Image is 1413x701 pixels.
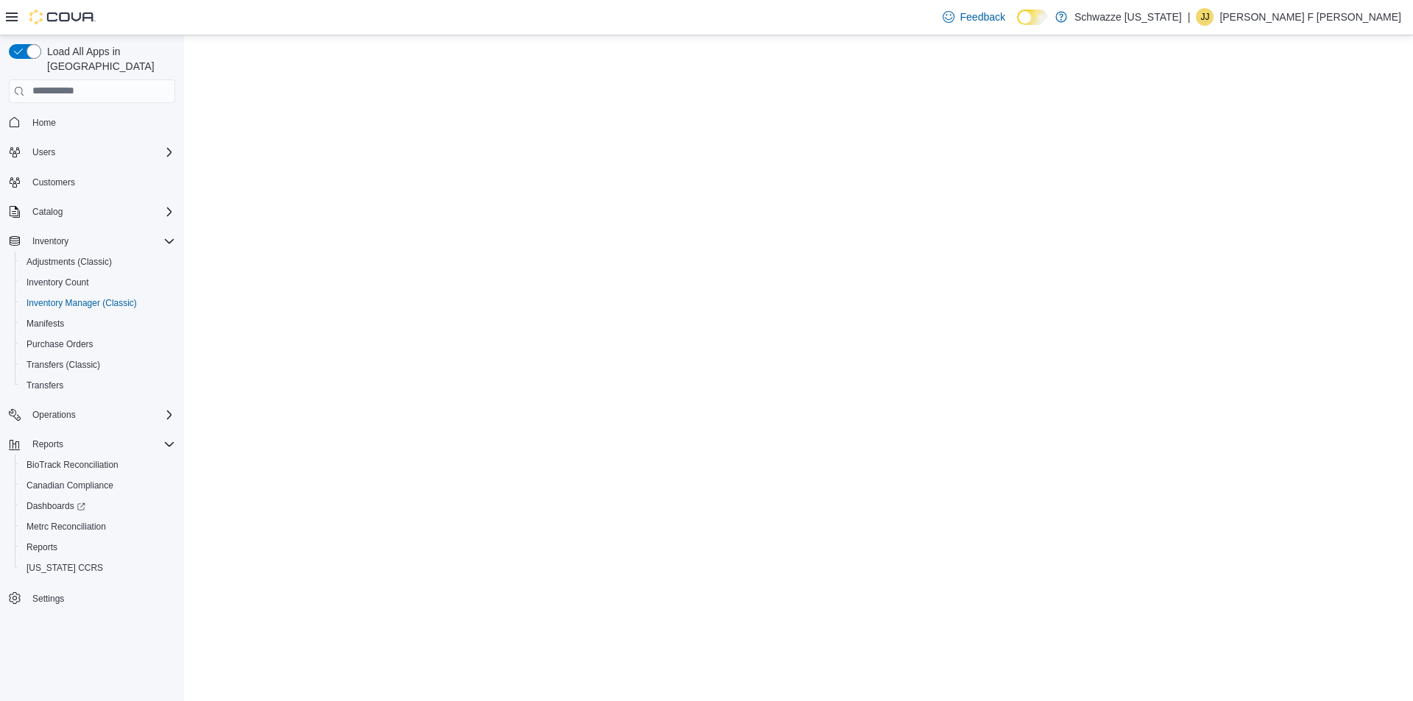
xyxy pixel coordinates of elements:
[15,375,181,396] button: Transfers
[21,253,175,271] span: Adjustments (Classic)
[26,459,118,471] span: BioTrack Reconciliation
[26,406,82,424] button: Operations
[21,377,69,394] a: Transfers
[26,297,137,309] span: Inventory Manager (Classic)
[26,521,106,533] span: Metrc Reconciliation
[21,274,95,291] a: Inventory Count
[937,2,1011,32] a: Feedback
[26,500,85,512] span: Dashboards
[32,146,55,158] span: Users
[21,377,175,394] span: Transfers
[3,405,181,425] button: Operations
[26,203,68,221] button: Catalog
[21,538,63,556] a: Reports
[1196,8,1214,26] div: James Jr F Wade
[21,477,175,494] span: Canadian Compliance
[15,496,181,516] a: Dashboards
[21,477,119,494] a: Canadian Compliance
[26,232,74,250] button: Inventory
[15,293,181,313] button: Inventory Manager (Classic)
[1017,10,1048,25] input: Dark Mode
[21,497,91,515] a: Dashboards
[21,356,106,374] a: Transfers (Classic)
[32,117,56,129] span: Home
[21,274,175,291] span: Inventory Count
[26,588,175,607] span: Settings
[26,143,175,161] span: Users
[26,541,57,553] span: Reports
[21,315,70,332] a: Manifests
[15,558,181,578] button: [US_STATE] CCRS
[26,435,175,453] span: Reports
[26,277,89,288] span: Inventory Count
[3,142,181,163] button: Users
[21,315,175,332] span: Manifests
[26,173,175,191] span: Customers
[21,294,143,312] a: Inventory Manager (Classic)
[15,252,181,272] button: Adjustments (Classic)
[21,294,175,312] span: Inventory Manager (Classic)
[21,559,109,577] a: [US_STATE] CCRS
[26,590,70,608] a: Settings
[15,455,181,475] button: BioTrack Reconciliation
[32,409,76,421] span: Operations
[21,456,175,474] span: BioTrack Reconciliation
[26,406,175,424] span: Operations
[26,480,113,491] span: Canadian Compliance
[15,516,181,537] button: Metrc Reconciliation
[32,206,63,218] span: Catalog
[21,497,175,515] span: Dashboards
[15,334,181,355] button: Purchase Orders
[21,253,118,271] a: Adjustments (Classic)
[21,559,175,577] span: Washington CCRS
[1188,8,1191,26] p: |
[21,335,99,353] a: Purchase Orders
[3,587,181,608] button: Settings
[26,232,175,250] span: Inventory
[26,113,175,132] span: Home
[3,112,181,133] button: Home
[960,10,1005,24] span: Feedback
[29,10,96,24] img: Cova
[21,538,175,556] span: Reports
[3,231,181,252] button: Inventory
[1200,8,1209,26] span: JJ
[15,355,181,375] button: Transfers (Classic)
[26,359,100,371] span: Transfers (Classic)
[1074,8,1182,26] p: Schwazze [US_STATE]
[21,356,175,374] span: Transfers (Classic)
[26,338,93,350] span: Purchase Orders
[26,380,63,391] span: Transfers
[15,537,181,558] button: Reports
[26,435,69,453] button: Reports
[21,456,124,474] a: BioTrack Reconciliation
[3,434,181,455] button: Reports
[26,114,62,132] a: Home
[21,518,175,535] span: Metrc Reconciliation
[26,174,81,191] a: Customers
[32,235,68,247] span: Inventory
[15,475,181,496] button: Canadian Compliance
[26,256,112,268] span: Adjustments (Classic)
[9,106,175,647] nav: Complex example
[32,177,75,188] span: Customers
[21,518,112,535] a: Metrc Reconciliation
[32,593,64,605] span: Settings
[26,562,103,574] span: [US_STATE] CCRS
[26,203,175,221] span: Catalog
[32,438,63,450] span: Reports
[26,318,64,330] span: Manifests
[3,171,181,193] button: Customers
[3,202,181,222] button: Catalog
[15,313,181,334] button: Manifests
[26,143,61,161] button: Users
[15,272,181,293] button: Inventory Count
[41,44,175,74] span: Load All Apps in [GEOGRAPHIC_DATA]
[21,335,175,353] span: Purchase Orders
[1017,25,1018,26] span: Dark Mode
[1219,8,1401,26] p: [PERSON_NAME] F [PERSON_NAME]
